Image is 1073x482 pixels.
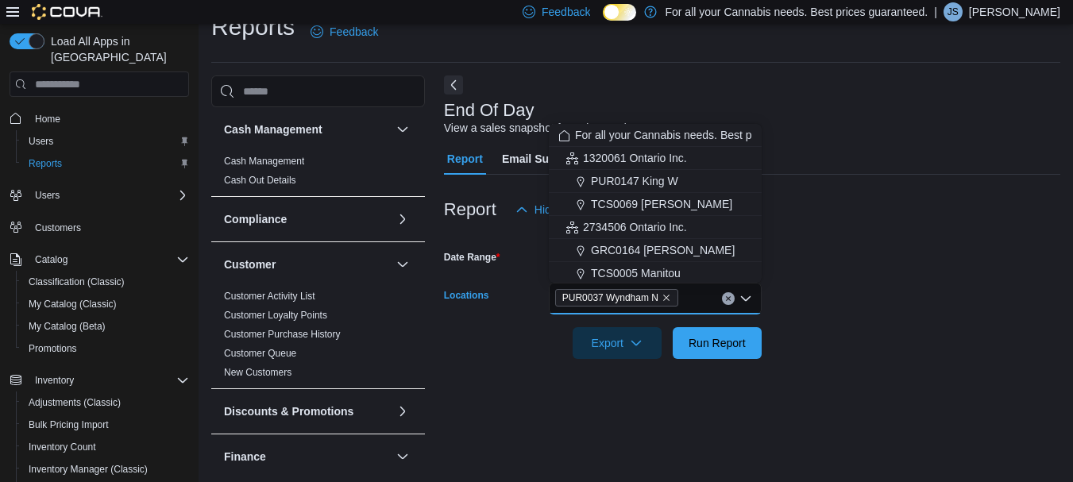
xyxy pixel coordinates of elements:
span: Catalog [29,250,189,269]
span: Cash Out Details [224,174,296,187]
button: Bulk Pricing Import [16,414,195,436]
a: Users [22,132,60,151]
p: For all your Cannabis needs. Best prices guaranteed. [665,2,928,21]
button: TCS0069 [PERSON_NAME] [549,193,762,216]
button: Inventory [29,371,80,390]
span: Customer Activity List [224,290,315,303]
div: Cash Management [211,152,425,196]
a: Customer Loyalty Points [224,310,327,321]
span: Inventory Count [22,438,189,457]
span: Users [22,132,189,151]
button: 1320061 Ontario Inc. [549,147,762,170]
a: Customer Purchase History [224,329,341,340]
h3: Report [444,200,496,219]
a: Adjustments (Classic) [22,393,127,412]
span: Classification (Classic) [22,272,189,291]
span: Home [35,113,60,125]
button: GRC0164 [PERSON_NAME] [549,239,762,262]
span: Users [35,189,60,202]
a: New Customers [224,367,291,378]
button: Customer [224,256,390,272]
span: 2734506 Ontario Inc. [583,219,687,235]
span: Export [582,327,652,359]
p: | [934,2,937,21]
button: For all your Cannabis needs. Best prices guaranteed. [549,124,762,147]
button: Export [573,327,662,359]
button: Inventory Manager (Classic) [16,458,195,480]
a: Customer Activity List [224,291,315,302]
h3: Compliance [224,211,287,227]
span: Feedback [542,4,590,20]
button: TCS0005 Manitou [549,262,762,285]
div: Customer [211,287,425,388]
button: Compliance [393,210,412,229]
span: Reports [22,154,189,173]
span: Load All Apps in [GEOGRAPHIC_DATA] [44,33,189,65]
span: Email Subscription [502,143,603,175]
label: Date Range [444,251,500,264]
img: Cova [32,4,102,20]
div: View a sales snapshot for a date or date range. [444,120,677,137]
div: Jay Stewart [944,2,963,21]
span: My Catalog (Classic) [22,295,189,314]
span: Customer Queue [224,347,296,360]
span: My Catalog (Beta) [29,320,106,333]
button: Finance [224,449,390,465]
h3: Finance [224,449,266,465]
span: 1320061 Ontario Inc. [583,150,687,166]
a: Customers [29,218,87,237]
button: Users [29,186,66,205]
span: New Customers [224,366,291,379]
a: Promotions [22,339,83,358]
span: Customers [29,218,189,237]
h3: Customer [224,256,276,272]
span: Hide Parameters [535,202,618,218]
span: Feedback [330,24,378,40]
span: Adjustments (Classic) [22,393,189,412]
span: Inventory Manager (Classic) [22,460,189,479]
button: Cash Management [393,120,412,139]
span: Promotions [22,339,189,358]
a: Feedback [304,16,384,48]
span: Promotions [29,342,77,355]
button: Compliance [224,211,390,227]
a: My Catalog (Classic) [22,295,123,314]
span: Inventory Count [29,441,96,453]
button: 2734506 Ontario Inc. [549,216,762,239]
a: Reports [22,154,68,173]
span: Users [29,135,53,148]
input: Dark Mode [603,4,636,21]
button: Customers [3,216,195,239]
span: PUR0037 Wyndham N [562,290,658,306]
button: Users [3,184,195,206]
button: Next [444,75,463,94]
span: Adjustments (Classic) [29,396,121,409]
span: Inventory [29,371,189,390]
button: Inventory [3,369,195,391]
button: My Catalog (Classic) [16,293,195,315]
a: Cash Management [224,156,304,167]
span: Bulk Pricing Import [22,415,189,434]
button: Reports [16,152,195,175]
span: TCS0005 Manitou [591,265,681,281]
button: Finance [393,447,412,466]
span: Report [447,143,483,175]
button: Users [16,130,195,152]
button: Clear input [722,292,735,305]
button: Home [3,106,195,129]
span: Catalog [35,253,68,266]
button: Inventory Count [16,436,195,458]
a: Classification (Classic) [22,272,131,291]
button: Remove PUR0037 Wyndham N from selection in this group [662,293,671,303]
span: My Catalog (Beta) [22,317,189,336]
span: Customers [35,222,81,234]
button: Discounts & Promotions [393,402,412,421]
a: Inventory Count [22,438,102,457]
button: Classification (Classic) [16,271,195,293]
span: JS [948,2,959,21]
button: Promotions [16,337,195,360]
span: Home [29,108,189,128]
button: Run Report [673,327,762,359]
button: Adjustments (Classic) [16,391,195,414]
button: Catalog [3,249,195,271]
